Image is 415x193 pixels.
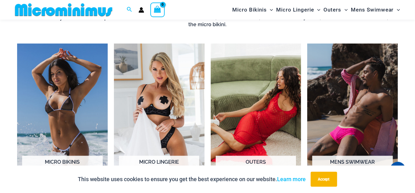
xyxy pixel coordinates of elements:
img: MM SHOP LOGO FLAT [12,3,115,17]
img: Micro Lingerie [114,44,205,184]
nav: Site Navigation [230,1,403,19]
a: Search icon link [127,6,132,14]
a: Micro BikinisMenu ToggleMenu Toggle [231,2,275,18]
span: Menu Toggle [314,2,320,18]
h2: Micro Lingerie [119,156,199,175]
span: Menu Toggle [267,2,273,18]
h2: Mens Swimwear [312,156,393,175]
h2: Micro Bikinis [22,156,102,175]
span: Micro Lingerie [276,2,314,18]
a: Visit product category Micro Lingerie [114,44,205,184]
img: Mens Swimwear [307,44,398,184]
span: Micro Bikinis [232,2,267,18]
a: Visit product category Mens Swimwear [307,44,398,184]
a: Learn more [277,176,306,182]
span: Outers [324,2,342,18]
a: Micro LingerieMenu ToggleMenu Toggle [275,2,322,18]
a: Mens SwimwearMenu ToggleMenu Toggle [349,2,402,18]
span: Menu Toggle [394,2,400,18]
img: Outers [211,44,301,184]
h2: Outers [216,156,296,175]
a: Account icon link [139,7,144,13]
a: OutersMenu ToggleMenu Toggle [322,2,349,18]
button: Accept [311,172,337,187]
span: Menu Toggle [342,2,348,18]
span: Mens Swimwear [351,2,394,18]
a: Visit product category Micro Bikinis [17,44,108,184]
img: Micro Bikinis [17,44,108,184]
a: View Shopping Cart, empty [150,2,165,17]
p: This website uses cookies to ensure you get the best experience on our website. [78,175,306,184]
a: Visit product category Outers [211,44,301,184]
